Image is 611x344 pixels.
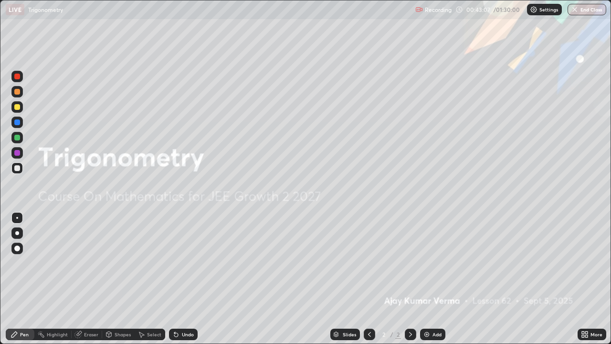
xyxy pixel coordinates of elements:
div: Add [432,332,442,337]
div: Select [147,332,161,337]
div: 2 [395,330,401,339]
div: Shapes [115,332,131,337]
p: Settings [539,7,558,12]
div: / [390,332,393,337]
div: Highlight [47,332,68,337]
div: Undo [182,332,194,337]
img: add-slide-button [423,331,431,338]
p: Trigonometry [28,6,63,13]
div: Slides [343,332,356,337]
div: Eraser [84,332,98,337]
img: class-settings-icons [530,6,537,13]
button: End Class [568,4,606,15]
img: recording.375f2c34.svg [415,6,423,13]
p: Recording [425,6,452,13]
div: More [590,332,602,337]
p: LIVE [9,6,21,13]
div: Pen [20,332,29,337]
img: end-class-cross [571,6,579,13]
div: 2 [379,332,389,337]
